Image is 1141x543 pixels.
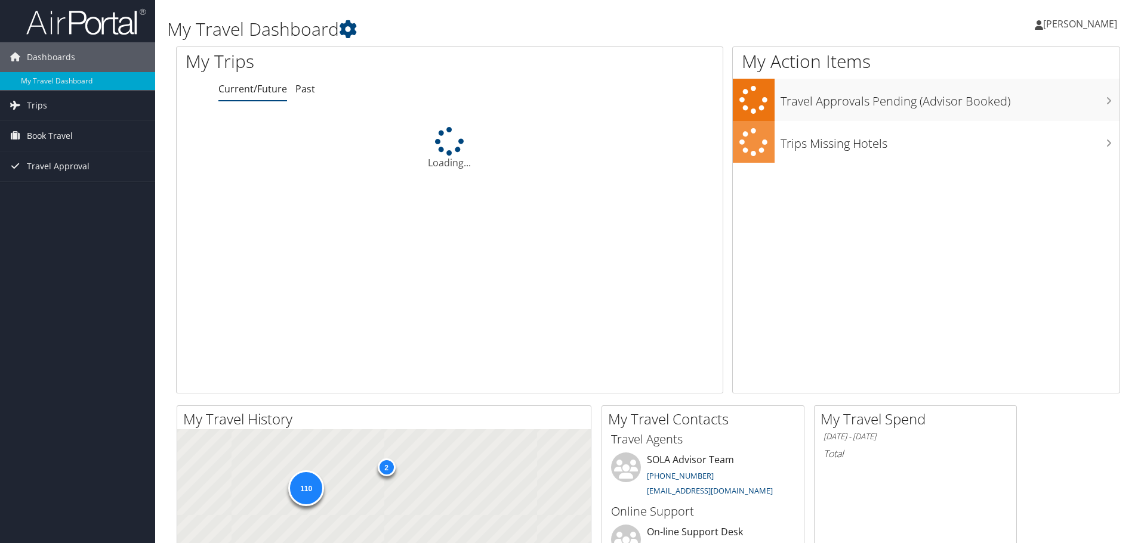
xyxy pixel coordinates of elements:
[733,49,1120,74] h1: My Action Items
[733,121,1120,163] a: Trips Missing Hotels
[27,121,73,151] span: Book Travel
[647,485,773,496] a: [EMAIL_ADDRESS][DOMAIN_NAME]
[733,79,1120,121] a: Travel Approvals Pending (Advisor Booked)
[1043,17,1117,30] span: [PERSON_NAME]
[611,431,795,448] h3: Travel Agents
[27,151,90,181] span: Travel Approval
[288,470,324,506] div: 110
[781,129,1120,152] h3: Trips Missing Hotels
[611,503,795,520] h3: Online Support
[824,447,1007,460] h6: Total
[1035,6,1129,42] a: [PERSON_NAME]
[608,409,804,429] h2: My Travel Contacts
[647,470,714,481] a: [PHONE_NUMBER]
[167,17,809,42] h1: My Travel Dashboard
[177,127,723,170] div: Loading...
[821,409,1016,429] h2: My Travel Spend
[27,91,47,120] span: Trips
[27,42,75,72] span: Dashboards
[377,458,395,476] div: 2
[218,82,287,95] a: Current/Future
[605,452,801,501] li: SOLA Advisor Team
[183,409,591,429] h2: My Travel History
[26,8,146,36] img: airportal-logo.png
[781,87,1120,110] h3: Travel Approvals Pending (Advisor Booked)
[824,431,1007,442] h6: [DATE] - [DATE]
[295,82,315,95] a: Past
[186,49,486,74] h1: My Trips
